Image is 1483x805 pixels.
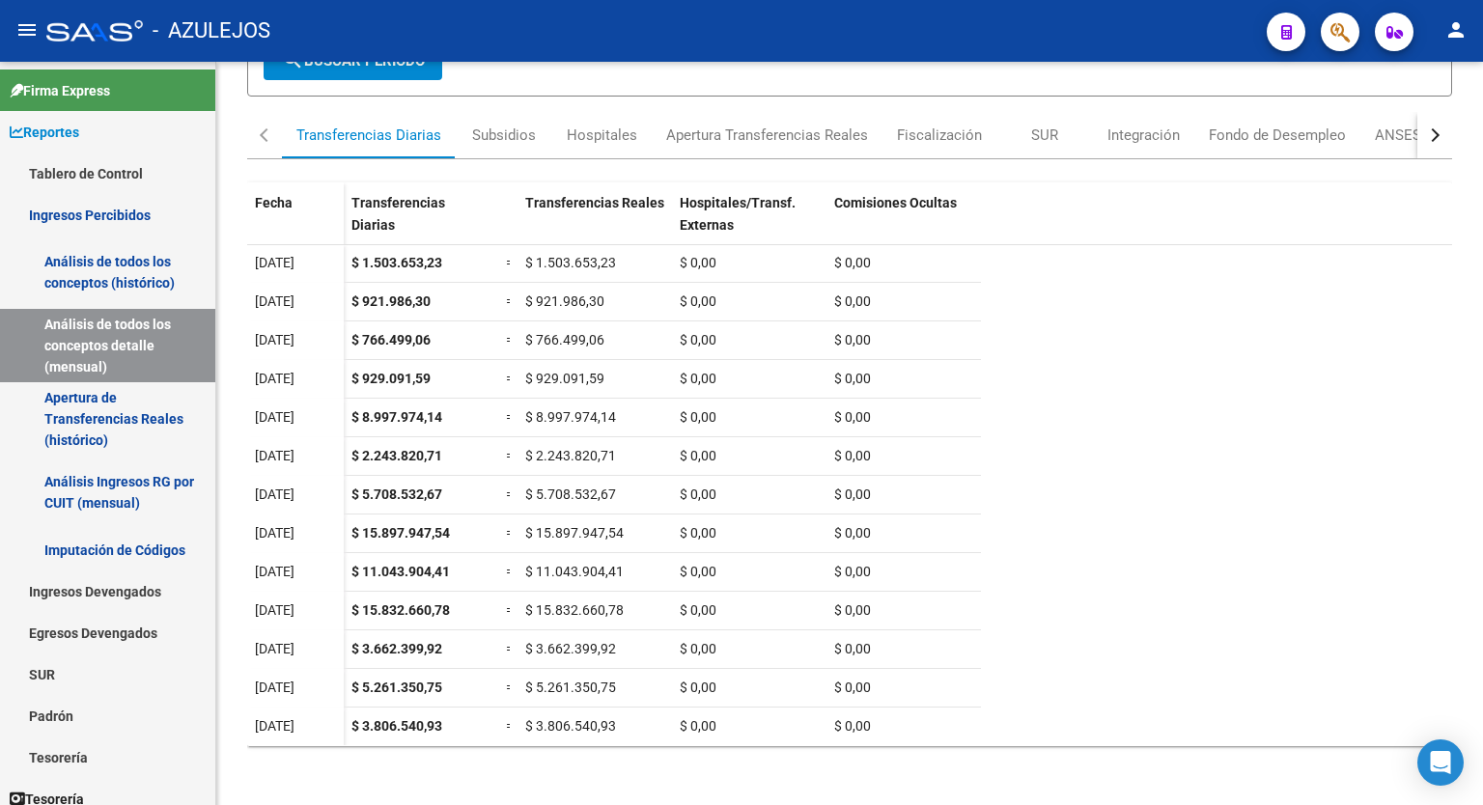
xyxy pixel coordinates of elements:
[15,18,39,42] mat-icon: menu
[255,525,294,541] span: [DATE]
[506,293,514,309] span: =
[525,641,616,656] span: $ 3.662.399,92
[351,255,442,270] span: $ 1.503.653,23
[680,409,716,425] span: $ 0,00
[834,332,871,347] span: $ 0,00
[834,371,871,386] span: $ 0,00
[672,182,826,264] datatable-header-cell: Hospitales/Transf. Externas
[255,332,294,347] span: [DATE]
[351,525,450,541] span: $ 15.897.947,54
[506,718,514,734] span: =
[1209,125,1346,146] div: Fondo de Desempleo
[834,486,871,502] span: $ 0,00
[255,371,294,386] span: [DATE]
[506,332,514,347] span: =
[834,641,871,656] span: $ 0,00
[247,182,344,264] datatable-header-cell: Fecha
[525,486,616,502] span: $ 5.708.532,67
[680,486,716,502] span: $ 0,00
[351,718,442,734] span: $ 3.806.540,93
[897,125,982,146] div: Fiscalización
[351,332,431,347] span: $ 766.499,06
[680,718,716,734] span: $ 0,00
[351,486,442,502] span: $ 5.708.532,67
[525,718,616,734] span: $ 3.806.540,93
[255,448,294,463] span: [DATE]
[680,371,716,386] span: $ 0,00
[344,182,498,264] datatable-header-cell: Transferencias Diarias
[680,293,716,309] span: $ 0,00
[680,525,716,541] span: $ 0,00
[525,409,616,425] span: $ 8.997.974,14
[525,293,604,309] span: $ 921.986,30
[255,195,293,210] span: Fecha
[351,195,445,233] span: Transferencias Diarias
[351,448,442,463] span: $ 2.243.820,71
[351,641,442,656] span: $ 3.662.399,92
[351,409,442,425] span: $ 8.997.974,14
[296,125,441,146] div: Transferencias Diarias
[525,332,604,347] span: $ 766.499,06
[680,602,716,618] span: $ 0,00
[525,255,616,270] span: $ 1.503.653,23
[834,293,871,309] span: $ 0,00
[834,195,957,210] span: Comisiones Ocultas
[1031,125,1058,146] div: SUR
[680,564,716,579] span: $ 0,00
[525,525,624,541] span: $ 15.897.947,54
[680,680,716,695] span: $ 0,00
[666,125,868,146] div: Apertura Transferencias Reales
[834,448,871,463] span: $ 0,00
[255,255,294,270] span: [DATE]
[506,255,514,270] span: =
[351,680,442,695] span: $ 5.261.350,75
[680,448,716,463] span: $ 0,00
[506,371,514,386] span: =
[834,525,871,541] span: $ 0,00
[506,641,514,656] span: =
[680,195,796,233] span: Hospitales/Transf. Externas
[826,182,981,264] datatable-header-cell: Comisiones Ocultas
[525,602,624,618] span: $ 15.832.660,78
[351,564,450,579] span: $ 11.043.904,41
[255,680,294,695] span: [DATE]
[153,10,270,52] span: - AZULEJOS
[506,486,514,502] span: =
[506,409,514,425] span: =
[834,409,871,425] span: $ 0,00
[506,525,514,541] span: =
[567,125,637,146] div: Hospitales
[255,409,294,425] span: [DATE]
[255,602,294,618] span: [DATE]
[506,602,514,618] span: =
[834,602,871,618] span: $ 0,00
[525,448,616,463] span: $ 2.243.820,71
[281,52,425,69] span: Buscar Período
[351,371,431,386] span: $ 929.091,59
[1107,125,1180,146] div: Integración
[834,718,871,734] span: $ 0,00
[351,602,450,618] span: $ 15.832.660,78
[255,293,294,309] span: [DATE]
[834,255,871,270] span: $ 0,00
[525,680,616,695] span: $ 5.261.350,75
[506,680,514,695] span: =
[10,122,79,143] span: Reportes
[1417,739,1464,786] div: Open Intercom Messenger
[680,641,716,656] span: $ 0,00
[680,255,716,270] span: $ 0,00
[834,564,871,579] span: $ 0,00
[525,195,664,210] span: Transferencias Reales
[525,564,624,579] span: $ 11.043.904,41
[506,564,514,579] span: =
[680,332,716,347] span: $ 0,00
[506,448,514,463] span: =
[10,80,110,101] span: Firma Express
[255,564,294,579] span: [DATE]
[255,486,294,502] span: [DATE]
[834,680,871,695] span: $ 0,00
[255,718,294,734] span: [DATE]
[1444,18,1468,42] mat-icon: person
[255,641,294,656] span: [DATE]
[472,125,536,146] div: Subsidios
